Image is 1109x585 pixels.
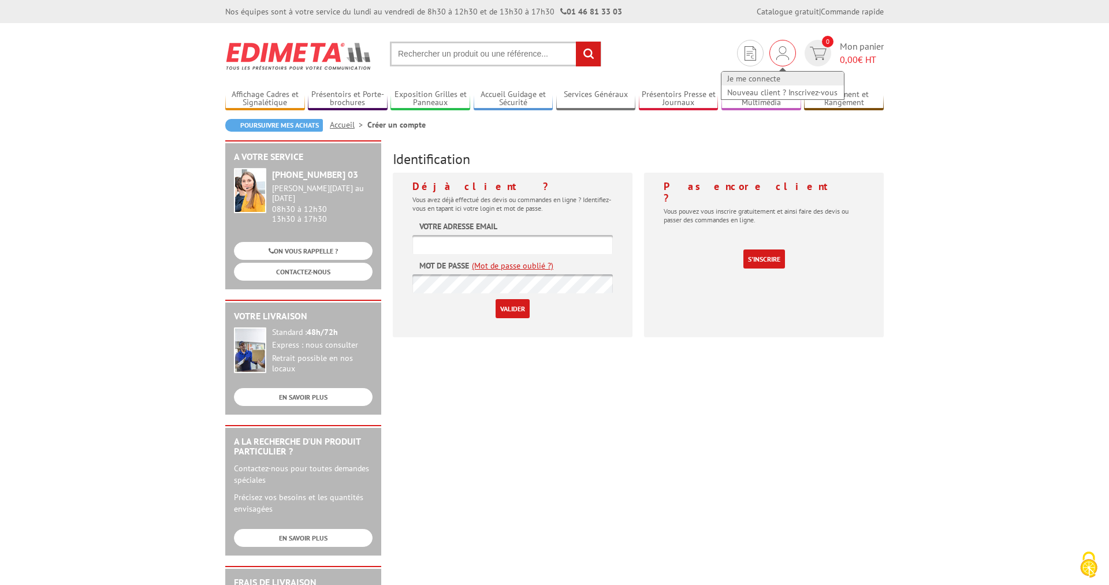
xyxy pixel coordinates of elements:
h3: Identification [393,152,884,167]
button: Cookies (fenêtre modale) [1069,546,1109,585]
h2: A la recherche d'un produit particulier ? [234,437,373,457]
a: EN SAVOIR PLUS [234,388,373,406]
img: devis rapide [745,46,756,61]
a: devis rapide 0 Mon panier 0,00€ HT [802,40,884,66]
p: Contactez-nous pour toutes demandes spéciales [234,463,373,486]
a: CONTACTEZ-NOUS [234,263,373,281]
span: € HT [840,53,884,66]
div: Je me connecte Nouveau client ? Inscrivez-vous [769,40,796,66]
input: rechercher [576,42,601,66]
label: Mot de passe [419,260,469,271]
div: Standard : [272,327,373,338]
h2: Votre livraison [234,311,373,322]
p: Précisez vos besoins et les quantités envisagées [234,491,373,515]
div: Nos équipes sont à votre service du lundi au vendredi de 8h30 à 12h30 et de 13h30 à 17h30 [225,6,622,17]
a: Nouveau client ? Inscrivez-vous [721,85,844,99]
a: S'inscrire [743,249,785,269]
li: Créer un compte [367,119,426,131]
a: Présentoirs Presse et Journaux [639,90,719,109]
strong: 48h/72h [307,327,338,337]
img: devis rapide [810,47,827,60]
div: | [757,6,884,17]
input: Valider [496,299,530,318]
a: Accueil Guidage et Sécurité [474,90,553,109]
span: Mon panier [840,40,884,66]
a: EN SAVOIR PLUS [234,529,373,547]
label: Votre adresse email [419,221,497,232]
span: 0,00 [840,54,858,65]
img: Cookies (fenêtre modale) [1074,550,1103,579]
div: Express : nous consulter [272,340,373,351]
h4: Déjà client ? [412,181,613,192]
div: 08h30 à 12h30 13h30 à 17h30 [272,184,373,223]
img: widget-livraison.jpg [234,327,266,373]
a: Accueil [330,120,367,130]
a: Je me connecte [721,72,844,85]
a: Poursuivre mes achats [225,119,323,132]
p: Vous avez déjà effectué des devis ou commandes en ligne ? Identifiez-vous en tapant ici votre log... [412,195,613,213]
a: (Mot de passe oublié ?) [472,260,553,271]
h2: A votre service [234,152,373,162]
input: Rechercher un produit ou une référence... [390,42,601,66]
span: 0 [822,36,833,47]
strong: [PHONE_NUMBER] 03 [272,169,358,180]
img: devis rapide [776,46,789,60]
img: Edimeta [225,35,373,77]
a: Services Généraux [556,90,636,109]
img: widget-service.jpg [234,168,266,213]
a: Commande rapide [821,6,884,17]
a: Présentoirs et Porte-brochures [308,90,388,109]
h4: Pas encore client ? [664,181,864,204]
a: Catalogue gratuit [757,6,819,17]
div: Retrait possible en nos locaux [272,353,373,374]
strong: 01 46 81 33 03 [560,6,622,17]
a: ON VOUS RAPPELLE ? [234,242,373,260]
a: Affichage Cadres et Signalétique [225,90,305,109]
div: [PERSON_NAME][DATE] au [DATE] [272,184,373,203]
p: Vous pouvez vous inscrire gratuitement et ainsi faire des devis ou passer des commandes en ligne. [664,207,864,224]
a: Exposition Grilles et Panneaux [390,90,470,109]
